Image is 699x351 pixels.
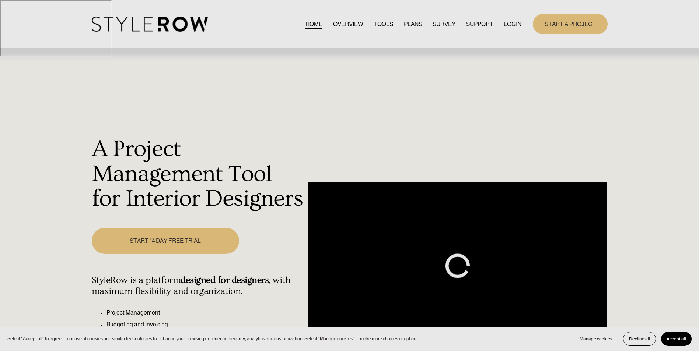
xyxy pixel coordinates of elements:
a: START A PROJECT [533,14,608,34]
p: Project Management [106,308,304,317]
a: START 14 DAY FREE TRIAL [92,228,239,254]
button: Accept all [661,332,692,346]
button: Manage cookies [574,332,618,346]
a: folder dropdown [466,19,493,29]
a: PLANS [404,19,422,29]
span: Manage cookies [580,336,612,341]
span: Decline all [629,336,650,341]
p: Select “Accept all” to agree to our use of cookies and similar technologies to enhance your brows... [7,335,419,342]
a: LOGIN [504,19,521,29]
strong: designed for designers [181,275,269,286]
a: OVERVIEW [333,19,363,29]
span: Accept all [667,336,686,341]
button: Decline all [623,332,656,346]
p: Budgeting and Invoicing [106,320,304,329]
h4: StyleRow is a platform , with maximum flexibility and organization. [92,275,304,297]
a: TOOLS [374,19,393,29]
a: SURVEY [433,19,455,29]
a: HOME [305,19,322,29]
h1: A Project Management Tool for Interior Designers [92,137,304,212]
img: StyleRow [92,17,208,32]
span: SUPPORT [466,20,493,29]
